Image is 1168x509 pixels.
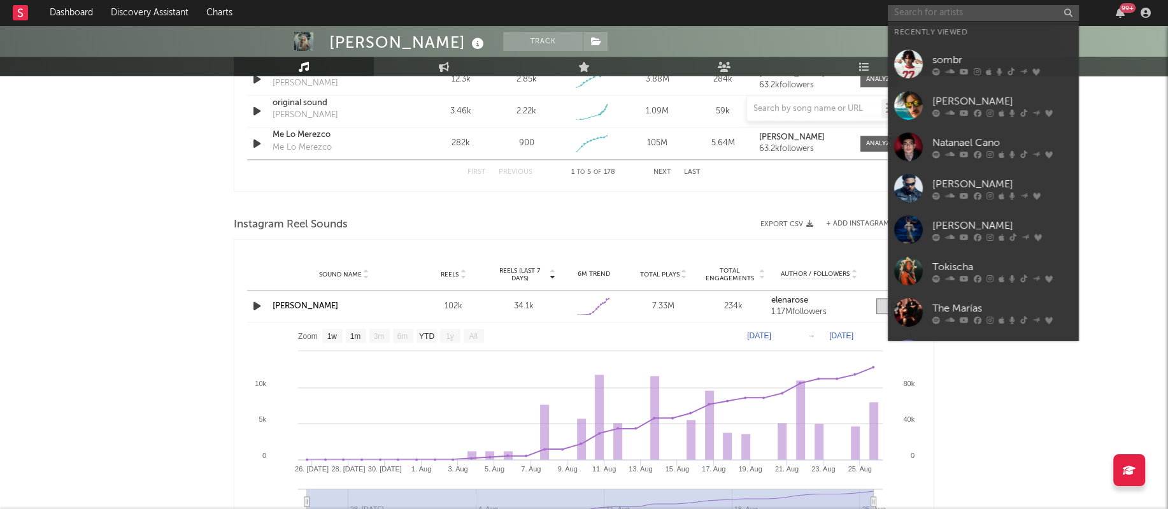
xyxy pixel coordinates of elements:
div: sombr [932,52,1072,68]
strong: [PERSON_NAME] & JQuiles [759,69,863,78]
text: 1w [327,332,338,341]
text: 11. Aug [592,465,616,473]
strong: [PERSON_NAME] [759,133,825,141]
div: 102k [422,300,485,313]
span: of [594,169,601,175]
div: Natanael Cano [932,135,1072,150]
text: 5. Aug [485,465,504,473]
text: [DATE] [747,331,771,340]
span: Instagram Reel Sounds [234,217,348,233]
text: 13. Aug [629,465,652,473]
a: [PERSON_NAME] [888,209,1079,250]
button: Track [503,32,583,51]
text: 1m [350,332,361,341]
div: + Add Instagram Reel Sound [813,220,934,227]
div: 7.33M [632,300,695,313]
button: Next [653,169,671,176]
div: Me Lo Merezco [273,141,332,154]
text: 25. Aug [848,465,871,473]
a: [PERSON_NAME] [888,85,1079,126]
strong: elenarose [771,296,808,305]
span: Author / Followers [781,270,850,278]
input: Search for artists [888,5,1079,21]
a: sombr [888,43,1079,85]
div: 1 5 178 [558,165,628,180]
span: Reels [441,271,459,278]
text: 10k [255,380,266,387]
text: 0 [262,452,266,459]
div: Recently Viewed [894,25,1072,40]
text: 17. Aug [702,465,725,473]
text: → [808,331,815,340]
div: 3.88M [628,73,687,86]
div: [PERSON_NAME] [932,218,1072,233]
a: [PERSON_NAME] [273,302,338,310]
div: 284k [694,73,753,86]
a: [PERSON_NAME] [759,133,848,142]
text: 3. Aug [448,465,467,473]
span: Reels (last 7 days) [492,267,548,282]
input: Search by song name or URL [747,104,881,114]
text: 23. Aug [811,465,835,473]
button: First [467,169,486,176]
text: 19. Aug [738,465,762,473]
span: Sound Name [319,271,362,278]
text: 21. Aug [775,465,799,473]
text: Zoom [298,332,318,341]
text: [DATE] [829,331,853,340]
text: 28. [DATE] [331,465,365,473]
button: 99+ [1116,8,1125,18]
text: 3m [374,332,385,341]
text: 0 [911,452,915,459]
div: 63.2k followers [759,81,848,90]
text: 26. [DATE] [295,465,329,473]
text: 15. Aug [666,465,689,473]
div: 12.3k [431,73,490,86]
text: 7. Aug [521,465,541,473]
div: [PERSON_NAME] [329,32,487,53]
span: Total Engagements [702,267,758,282]
text: 6m [397,332,408,341]
div: 282k [431,137,490,150]
div: 234k [702,300,766,313]
div: 105M [628,137,687,150]
div: Tokischa [932,259,1072,275]
a: Tokischa [888,250,1079,292]
button: + Add Instagram Reel Sound [826,220,934,227]
text: 1y [446,332,454,341]
text: 9. Aug [558,465,578,473]
div: 34.1k [492,300,555,313]
text: 1. Aug [411,465,431,473]
div: 99 + [1120,3,1136,13]
div: [PERSON_NAME] [932,176,1072,192]
a: elenarose [771,296,867,305]
a: [PERSON_NAME] [888,333,1079,375]
a: [PERSON_NAME] [888,168,1079,209]
span: Total Plays [640,271,680,278]
span: to [577,169,585,175]
a: Me Lo Merezco [273,129,406,141]
text: YTD [419,332,434,341]
a: The Marías [888,292,1079,333]
div: 5.64M [694,137,753,150]
a: Natanael Cano [888,126,1079,168]
div: 6M Trend [562,269,625,279]
text: 5k [259,415,266,423]
text: 80k [903,380,915,387]
button: Export CSV [760,220,813,228]
div: 2.85k [516,73,536,86]
div: 1.17M followers [771,308,867,317]
text: All [469,332,477,341]
button: Last [684,169,701,176]
div: 63.2k followers [759,145,848,154]
div: [PERSON_NAME] [932,94,1072,109]
text: 30. [DATE] [368,465,402,473]
div: 900 [518,137,534,150]
text: 40k [903,415,915,423]
div: The Marías [932,301,1072,316]
div: [PERSON_NAME] [273,77,338,90]
button: Previous [499,169,532,176]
